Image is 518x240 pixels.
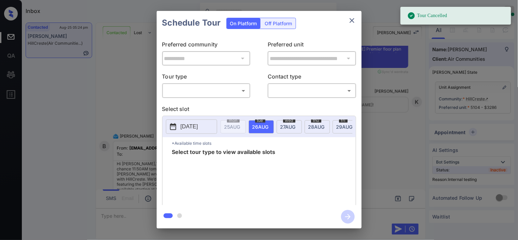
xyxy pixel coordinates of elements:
[268,72,356,83] p: Contact type
[172,149,276,204] span: Select tour type to view available slots
[407,9,447,23] div: Tour Cancelled
[305,120,330,133] div: date-select
[162,105,356,116] p: Select slot
[336,124,353,130] span: 29 AUG
[308,124,325,130] span: 28 AUG
[345,14,359,27] button: close
[311,118,321,123] span: thu
[181,123,198,131] p: [DATE]
[172,137,356,149] p: *Available time slots
[277,120,302,133] div: date-select
[283,118,295,123] span: wed
[262,18,296,29] div: Off Platform
[227,18,261,29] div: On Platform
[157,11,226,35] h2: Schedule Tour
[162,40,251,51] p: Preferred community
[166,119,217,134] button: [DATE]
[255,118,265,123] span: tue
[280,124,296,130] span: 27 AUG
[333,120,358,133] div: date-select
[339,118,348,123] span: fri
[162,72,251,83] p: Tour type
[268,40,356,51] p: Preferred unit
[252,124,269,130] span: 26 AUG
[249,120,274,133] div: date-select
